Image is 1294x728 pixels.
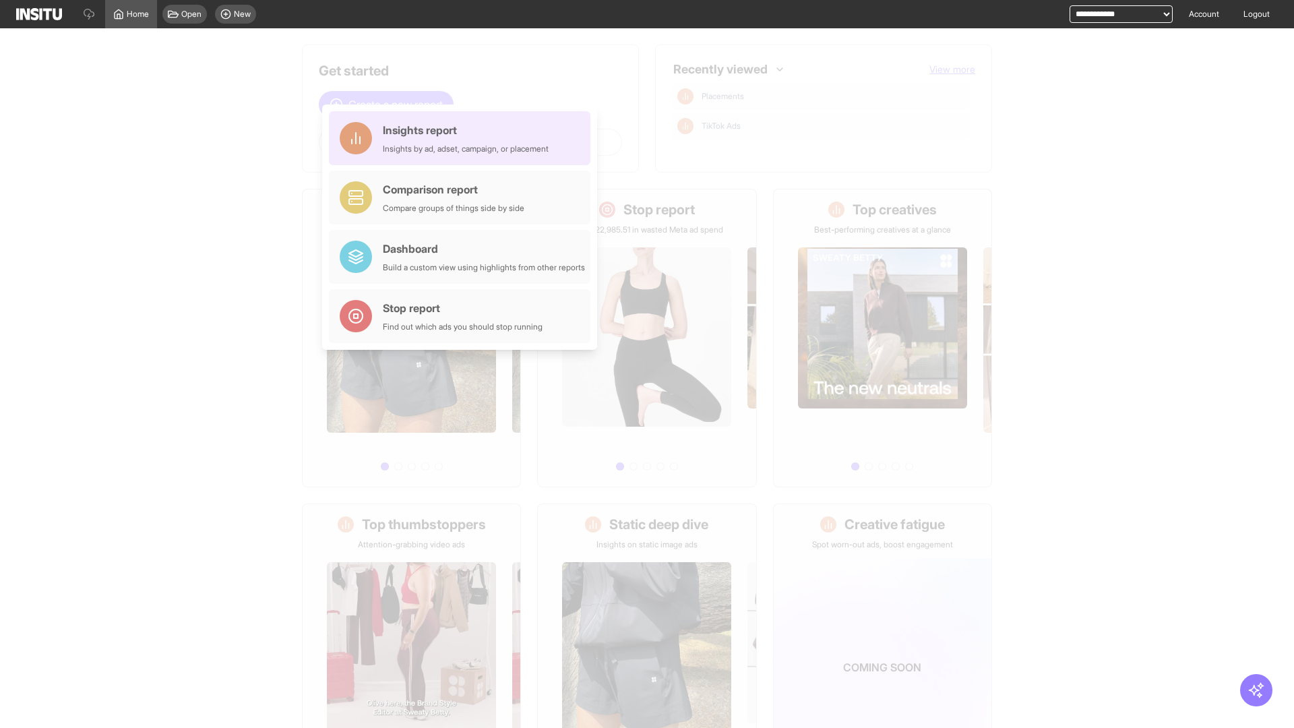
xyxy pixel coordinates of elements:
[181,9,202,20] span: Open
[383,144,549,154] div: Insights by ad, adset, campaign, or placement
[16,8,62,20] img: Logo
[234,9,251,20] span: New
[383,322,543,332] div: Find out which ads you should stop running
[127,9,149,20] span: Home
[383,300,543,316] div: Stop report
[383,122,549,138] div: Insights report
[383,241,585,257] div: Dashboard
[383,203,524,214] div: Compare groups of things side by side
[383,262,585,273] div: Build a custom view using highlights from other reports
[383,181,524,198] div: Comparison report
